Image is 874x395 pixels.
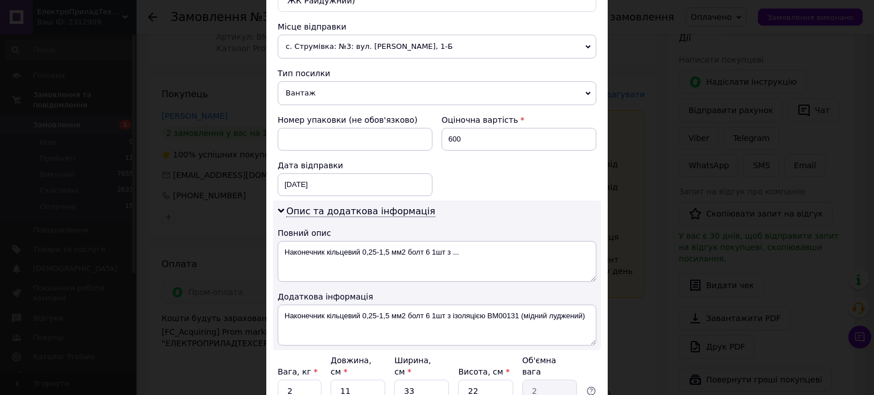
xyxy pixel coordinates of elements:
[331,356,372,376] label: Довжина, см
[278,35,596,59] span: с. Струмівка: №3: вул. [PERSON_NAME], 1-Б
[278,69,330,78] span: Тип посилки
[458,367,509,376] label: Висота, см
[286,206,435,217] span: Опис та додаткова інформація
[442,114,596,126] div: Оціночна вартість
[278,305,596,346] textarea: Наконечник кільцевий 0,25-1,5 мм2 болт 6 1шт з ізоляцією BM00131 (мідний луджений)
[278,81,596,105] span: Вантаж
[278,160,432,171] div: Дата відправки
[522,355,577,377] div: Об'ємна вага
[278,227,596,239] div: Повний опис
[278,114,432,126] div: Номер упаковки (не обов'язково)
[278,291,596,302] div: Додаткова інформація
[278,241,596,282] textarea: Наконечник кільцевий 0,25-1,5 мм2 болт 6 1шт з ...
[278,22,347,31] span: Місце відправки
[278,367,318,376] label: Вага, кг
[394,356,431,376] label: Ширина, см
